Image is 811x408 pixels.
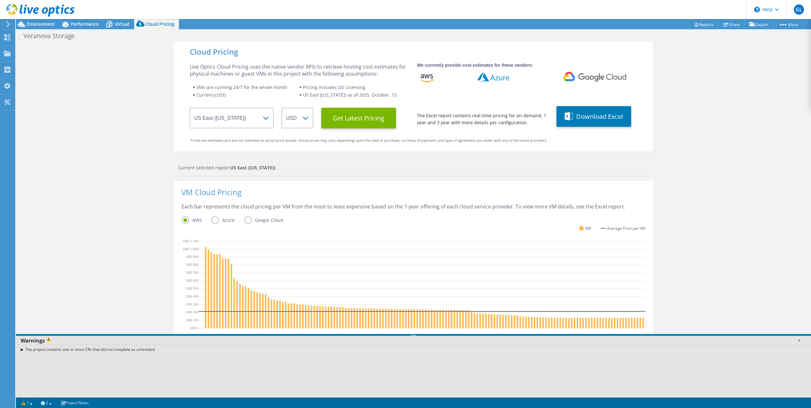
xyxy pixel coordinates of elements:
label: AWS [181,216,211,224]
div: The project contains one or more CRs that did not complete as scheduled. [16,345,811,354]
text: USD 200 [186,309,199,314]
text: USD 900 [186,254,199,259]
div: The Excel report contains real-time pricing for on-demand, 1 year and 3 year with more details pe... [417,112,549,126]
span: US East ([US_STATE]) as of 2025, October, 15 [303,92,397,98]
div: Live Optics Cloud Pricing uses the native vendor APIs to retrieve hosting cost estimates for phys... [190,63,409,77]
span: GL [794,4,804,15]
div: Cloud Pricing [190,48,637,55]
div: VM Cloud Pricing [181,189,645,203]
text: USD 400 [186,294,199,298]
a: Share [719,19,745,29]
a: 1 [17,399,37,407]
text: USD 700 [186,270,199,275]
span: Environment [27,21,55,27]
strong: US East ([US_STATE]) [230,165,276,171]
button: Get Latest Pricing [321,108,396,128]
span: Pricing includes OS Licensing [303,84,365,90]
a: 2 [37,399,56,407]
text: USD 600 [186,278,199,282]
span: Average Price per VM [607,225,645,232]
span: VMs are running 24/7 for the whole month [196,84,287,90]
text: USD 800 [186,262,199,267]
div: Warnings [16,336,811,345]
span: Performance [71,21,99,27]
text: USD 300 [186,302,199,306]
span: Virtual [115,21,129,27]
span: VM [585,225,591,232]
strong: We currently provide cost estimates for these vendors: [417,63,533,68]
label: Google Cloud [244,216,293,224]
a: Project Notes [56,399,93,407]
text: USD 1,000 [183,246,199,251]
div: Current Selected region: [178,164,650,171]
a: Export [744,19,774,29]
button: Download Excel [556,106,631,127]
text: USD 0 [190,325,199,330]
div: Prices are estimates and are not intended as actual price quotes. Actual prices may vary dependin... [191,137,636,144]
text: USD 1,100 [183,238,199,243]
svg: \n [754,7,760,12]
label: Azure [211,216,244,224]
h1: Veranova Storage [21,32,85,39]
a: Reports [688,19,719,29]
text: USD 100 [186,317,199,322]
span: Currency: USD [196,92,226,98]
a: More [774,19,803,29]
text: USD 500 [186,286,199,290]
span: Cloud Pricing [145,21,174,27]
div: Each bar represents the cloud pricing per VM from the most to least expensive based on the 1-year... [181,203,645,216]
